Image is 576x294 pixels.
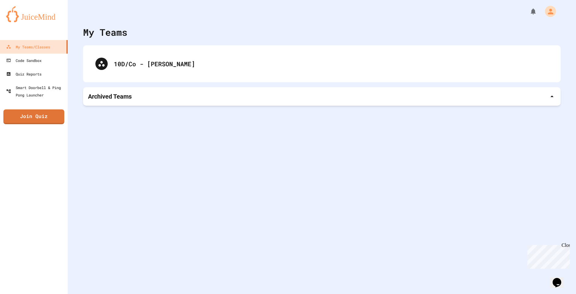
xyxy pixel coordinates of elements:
iframe: chat widget [550,269,570,288]
a: Join Quiz [3,109,64,124]
div: My Notifications [518,6,538,17]
div: Quiz Reports [6,70,42,78]
div: My Account [538,4,558,18]
div: 10D/Co - [PERSON_NAME] [114,59,548,68]
div: My Teams/Classes [6,43,50,51]
p: Archived Teams [88,92,132,101]
img: logo-orange.svg [6,6,62,22]
iframe: chat widget [525,243,570,269]
div: Code Sandbox [6,57,42,64]
div: Smart Doorbell & Ping Pong Launcher [6,84,65,99]
div: My Teams [83,25,127,39]
div: 10D/Co - [PERSON_NAME] [89,51,554,76]
div: Chat with us now!Close [2,2,42,39]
